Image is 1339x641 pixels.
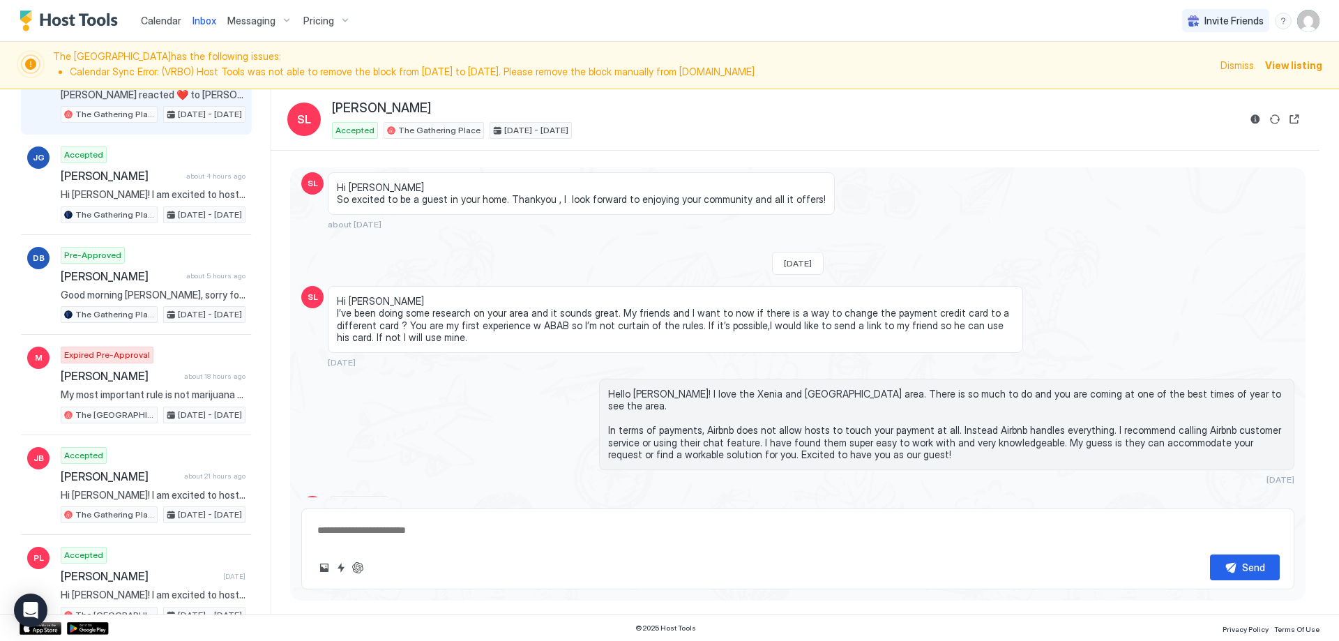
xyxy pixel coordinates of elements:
[61,469,179,483] span: [PERSON_NAME]
[33,151,45,164] span: JG
[349,559,366,576] button: ChatGPT Auto Reply
[61,589,245,601] span: Hi [PERSON_NAME]! I am excited to host you at The [GEOGRAPHIC_DATA]! LOCATION: [STREET_ADDRESS] K...
[178,409,242,421] span: [DATE] - [DATE]
[1275,13,1292,29] div: menu
[184,472,245,481] span: about 21 hours ago
[35,352,43,364] span: M
[75,308,154,321] span: The Gathering Place
[1274,621,1319,635] a: Terms Of Use
[178,308,242,321] span: [DATE] - [DATE]
[184,372,245,381] span: about 18 hours ago
[61,269,181,283] span: [PERSON_NAME]
[33,452,44,465] span: JB
[75,209,154,221] span: The Gathering Place
[333,559,349,576] button: Quick reply
[308,177,318,190] span: SL
[53,50,1212,80] span: The [GEOGRAPHIC_DATA] has the following issues:
[303,15,334,27] span: Pricing
[608,388,1285,461] span: Hello [PERSON_NAME]! I love the Xenia and [GEOGRAPHIC_DATA] area. There is so much to do and you ...
[67,622,109,635] a: Google Play Store
[1274,625,1319,633] span: Terms Of Use
[64,249,121,262] span: Pre-Approved
[337,181,826,206] span: Hi [PERSON_NAME] So excited to be a guest in your home. Thankyou , I look forward to enjoying you...
[141,13,181,28] a: Calendar
[178,609,242,621] span: [DATE] - [DATE]
[61,89,245,101] span: [PERSON_NAME] reacted ❤️ to [PERSON_NAME]’s message "Thankyou"
[75,409,154,421] span: The [GEOGRAPHIC_DATA]
[1247,111,1264,128] button: Reservation information
[1297,10,1319,32] div: User profile
[1266,474,1294,485] span: [DATE]
[504,124,568,137] span: [DATE] - [DATE]
[141,15,181,27] span: Calendar
[61,369,179,383] span: [PERSON_NAME]
[328,357,356,368] span: [DATE]
[33,552,44,564] span: PL
[61,489,245,502] span: Hi [PERSON_NAME]! I am excited to host you at The Gathering Place! LOCATION: [STREET_ADDRESS] KEY...
[61,569,218,583] span: [PERSON_NAME]
[398,124,481,137] span: The Gathering Place
[75,108,154,121] span: The Gathering Place
[635,624,696,633] span: © 2025 Host Tools
[178,209,242,221] span: [DATE] - [DATE]
[1220,58,1254,73] div: Dismiss
[308,291,318,303] span: SL
[337,295,1014,344] span: Hi [PERSON_NAME] I’ve been doing some research on your area and it sounds great. My friends and I...
[1266,111,1283,128] button: Sync reservation
[64,449,103,462] span: Accepted
[223,572,245,581] span: [DATE]
[75,508,154,521] span: The Gathering Place
[227,15,275,27] span: Messaging
[1286,111,1303,128] button: Open reservation
[335,124,375,137] span: Accepted
[64,349,150,361] span: Expired Pre-Approval
[186,271,245,280] span: about 5 hours ago
[186,172,245,181] span: about 4 hours ago
[61,188,245,201] span: Hi [PERSON_NAME]! I am excited to host you at The Gathering Place! LOCATION: [STREET_ADDRESS] KEY...
[297,111,311,128] span: SL
[20,10,124,31] a: Host Tools Logo
[1223,621,1269,635] a: Privacy Policy
[1242,560,1265,575] div: Send
[178,108,242,121] span: [DATE] - [DATE]
[1210,555,1280,580] button: Send
[75,609,154,621] span: The [GEOGRAPHIC_DATA]
[328,219,381,229] span: about [DATE]
[316,559,333,576] button: Upload image
[61,389,245,401] span: My most important rule is not marijuana or Tabasco smoke in the home. Other than that, it’s just ...
[1204,15,1264,27] span: Invite Friends
[1223,625,1269,633] span: Privacy Policy
[332,100,431,116] span: [PERSON_NAME]
[33,252,45,264] span: DB
[61,169,181,183] span: [PERSON_NAME]
[14,594,47,627] div: Open Intercom Messenger
[64,149,103,161] span: Accepted
[61,289,245,301] span: Good morning [PERSON_NAME], sorry for the delayed response. Yes both bathrooms have toilets.
[1265,58,1322,73] div: View listing
[192,15,216,27] span: Inbox
[784,258,812,269] span: [DATE]
[192,13,216,28] a: Inbox
[64,549,103,561] span: Accepted
[70,66,1212,78] li: Calendar Sync Error: (VRBO) Host Tools was not able to remove the block from [DATE] to [DATE]. Pl...
[20,622,61,635] a: App Store
[178,508,242,521] span: [DATE] - [DATE]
